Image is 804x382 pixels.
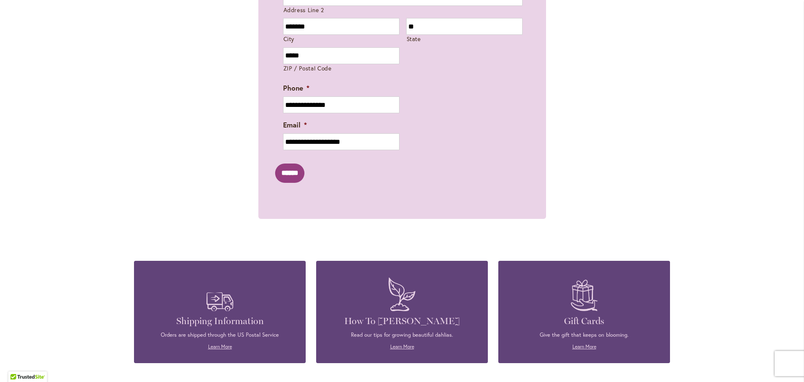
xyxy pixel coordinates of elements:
[329,315,475,327] h4: How To [PERSON_NAME]
[572,343,596,350] a: Learn More
[390,343,414,350] a: Learn More
[283,65,399,73] label: ZIP / Postal Code
[147,315,293,327] h4: Shipping Information
[329,331,475,339] p: Read our tips for growing beautiful dahlias.
[283,6,523,14] label: Address Line 2
[511,331,657,339] p: Give the gift that keeps on blooming.
[208,343,232,350] a: Learn More
[283,83,309,93] label: Phone
[283,120,307,130] label: Email
[147,331,293,339] p: Orders are shipped through the US Postal Service
[511,315,657,327] h4: Gift Cards
[407,35,523,43] label: State
[283,35,399,43] label: City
